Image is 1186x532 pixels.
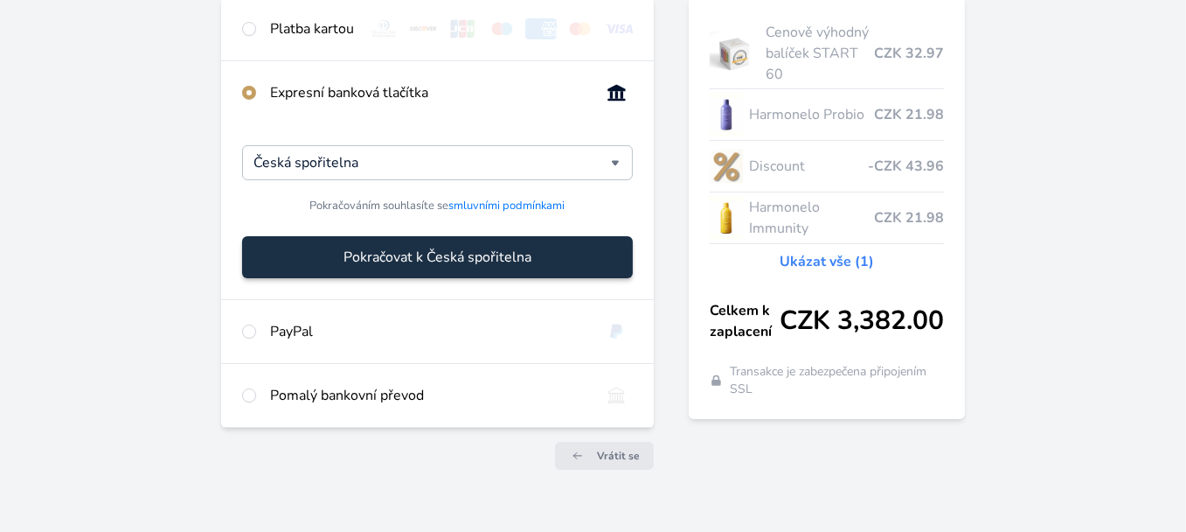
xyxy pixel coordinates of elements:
input: Hledat... [253,152,611,173]
div: PayPal [270,321,586,342]
span: CZK 3,382.00 [780,305,944,337]
img: mc.svg [564,18,596,39]
span: CZK 21.98 [874,104,944,125]
img: start.jpg [710,31,759,75]
img: paypal.svg [600,321,633,342]
span: Celkem k zaplacení [710,300,780,342]
div: Česká spořitelna [242,145,633,180]
img: bankTransfer_IBAN.svg [600,385,633,406]
span: -CZK 43.96 [868,156,944,177]
span: Harmonelo Immunity [750,197,875,239]
a: Ukázat vše (1) [780,251,874,272]
span: Cenově výhodný balíček START 60 [766,22,874,85]
span: Pokračovat k Česká spořitelna [343,247,531,268]
img: maestro.svg [486,18,518,39]
span: CZK 21.98 [874,207,944,228]
div: Expresní banková tlačítka [270,82,586,103]
a: Vrátit se [555,442,654,470]
img: discover.svg [407,18,440,39]
span: Discount [750,156,869,177]
img: discount-lo.png [710,144,743,188]
img: IMMUNITY_se_stinem_x-lo.jpg [710,196,743,240]
img: CLEAN_PROBIO_se_stinem_x-lo.jpg [710,93,743,136]
button: Pokračovat k Česká spořitelna [242,236,633,278]
img: jcb.svg [447,18,479,39]
div: Pomalý bankovní převod [270,385,586,406]
img: diners.svg [368,18,400,39]
span: Harmonelo Probio [750,104,875,125]
span: Vrátit se [597,449,640,463]
img: amex.svg [525,18,558,39]
a: smluvními podmínkami [448,198,565,213]
div: Platba kartou [270,18,354,39]
img: visa.svg [603,18,635,39]
span: CZK 32.97 [874,43,944,64]
span: Pokračováním souhlasíte se [309,198,565,214]
span: Transakce je zabezpečena připojením SSL [730,363,944,398]
img: onlineBanking_CZ.svg [600,82,633,103]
